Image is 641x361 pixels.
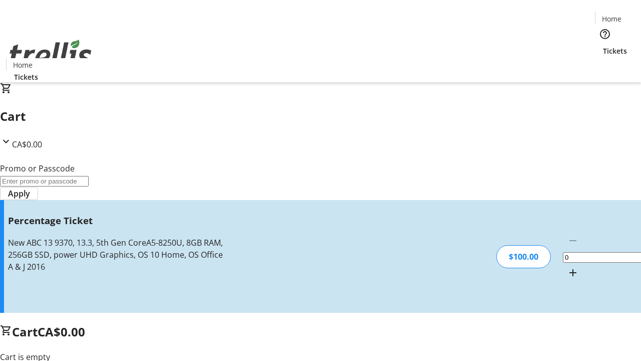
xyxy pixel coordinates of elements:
[14,72,38,82] span: Tickets
[563,263,583,283] button: Increment by one
[496,245,551,268] div: $100.00
[7,60,39,70] a: Home
[595,14,627,24] a: Home
[8,237,227,273] div: New ABC 13 9370, 13.3, 5th Gen CoreA5-8250U, 8GB RAM, 256GB SSD, power UHD Graphics, OS 10 Home, ...
[38,323,85,340] span: CA$0.00
[602,14,621,24] span: Home
[603,46,627,56] span: Tickets
[6,72,46,82] a: Tickets
[595,46,635,56] a: Tickets
[8,188,30,200] span: Apply
[595,56,615,76] button: Cart
[12,139,42,150] span: CA$0.00
[595,24,615,44] button: Help
[13,60,33,70] span: Home
[8,214,227,228] h3: Percentage Ticket
[6,29,95,79] img: Orient E2E Organization lSYSmkcoBg's Logo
